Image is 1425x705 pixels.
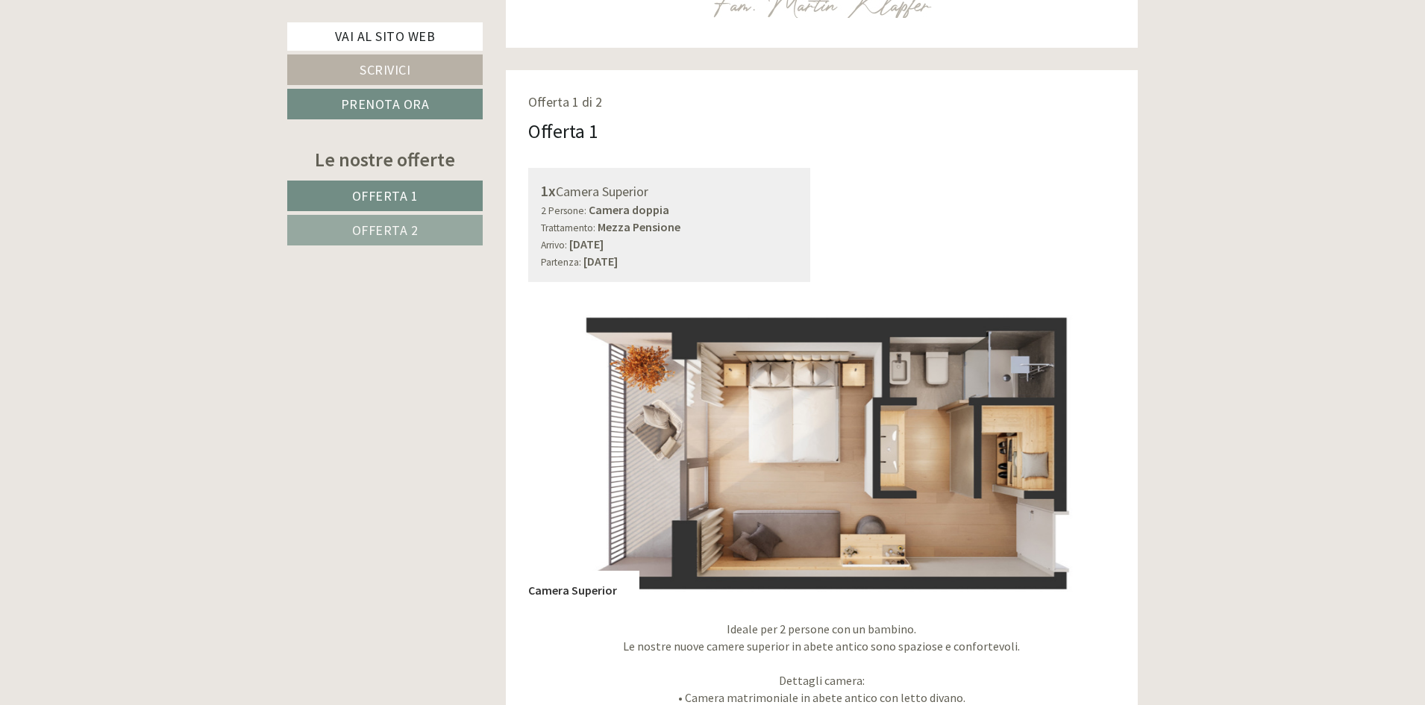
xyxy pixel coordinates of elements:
[287,145,483,173] div: Le nostre offerte
[352,187,419,204] span: Offerta 1
[22,72,219,83] small: 16:33
[541,181,798,202] div: Camera Superior
[528,304,1116,598] img: image
[541,222,595,234] small: Trattamento:
[1074,433,1089,470] button: Next
[528,117,598,145] div: Offerta 1
[541,239,567,251] small: Arrivo:
[541,256,581,269] small: Partenza:
[541,204,586,217] small: 2 Persone:
[287,54,483,85] a: Scrivici
[583,254,618,269] b: [DATE]
[287,89,483,119] a: Prenota ora
[541,181,556,200] b: 1x
[528,571,639,599] div: Camera Superior
[22,43,219,55] div: Inso Sonnenheim
[287,22,483,51] a: Vai al sito web
[528,93,602,110] span: Offerta 1 di 2
[11,40,227,86] div: Buon giorno, come possiamo aiutarla?
[598,219,680,234] b: Mezza Pensione
[267,11,321,37] div: [DATE]
[352,222,419,239] span: Offerta 2
[510,389,589,419] button: Invia
[569,236,604,251] b: [DATE]
[589,202,669,217] b: Camera doppia
[554,433,570,470] button: Previous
